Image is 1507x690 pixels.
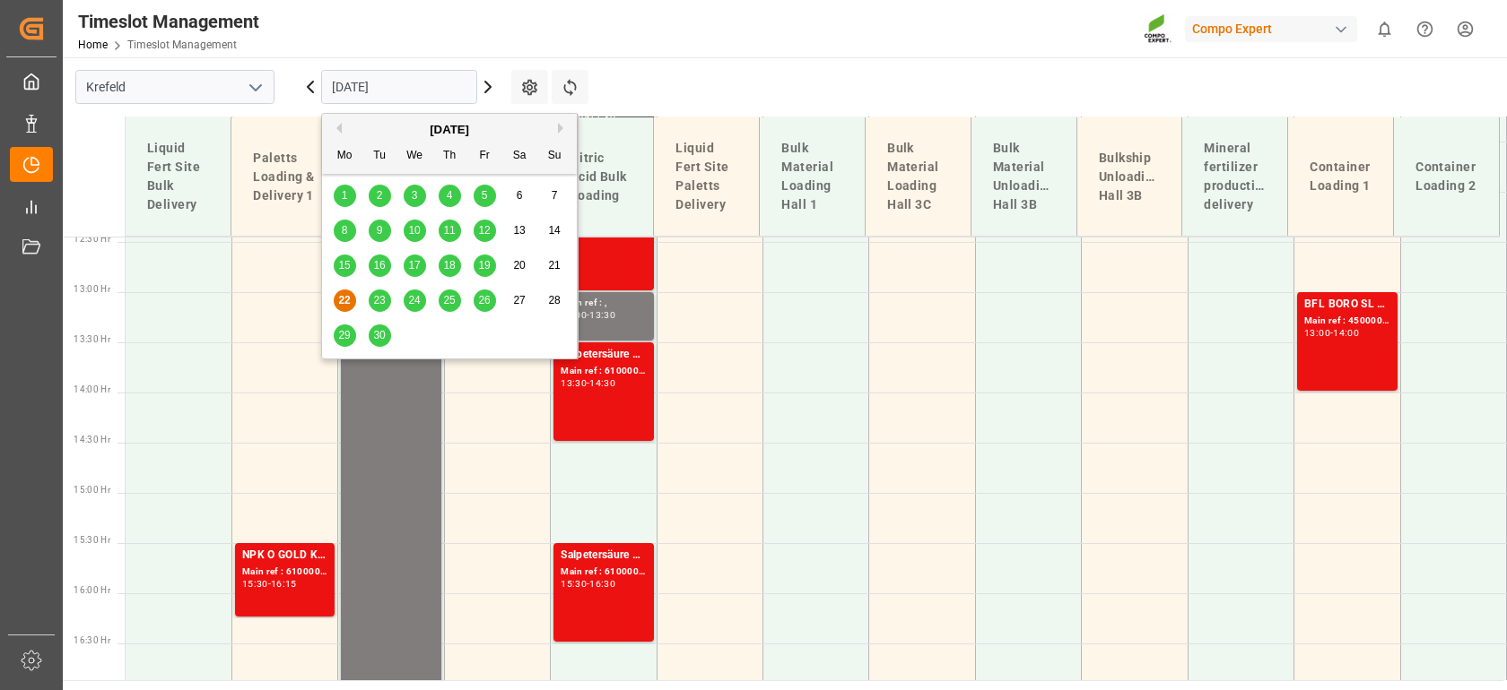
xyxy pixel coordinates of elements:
[342,224,348,237] span: 8
[242,547,327,565] div: NPK O GOLD KR [DATE] 25kg (x60) IT
[1364,9,1405,49] button: show 0 new notifications
[558,123,569,134] button: Next Month
[439,220,461,242] div: Choose Thursday, September 11th, 2025
[478,294,490,306] span: 26
[268,580,271,588] div: -
[509,145,531,168] div: Sa
[986,132,1062,221] div: Bulk Material Unloading Hall 3B
[74,334,110,344] span: 13:30 Hr
[587,379,589,387] div: -
[331,123,342,134] button: Previous Month
[1304,314,1389,329] div: Main ref : 4500000857, 2000000778
[544,254,566,277] div: Choose Sunday, September 21st, 2025
[1304,296,1389,314] div: BFL BORO SL 10%B 1000L IBC (2024) MTO;BFL Kelp LG1 1000L IBC (WW)BFL Kelp LG1 1000L IBC (WW)BFL B...
[241,73,268,101] button: open menu
[338,259,350,272] span: 15
[1408,151,1485,203] div: Container Loading 2
[373,294,385,306] span: 23
[561,346,646,364] div: Salpetersäure 53 lose
[1197,132,1273,221] div: Mineral fertilizer production delivery
[74,384,110,394] span: 14:00 Hr
[334,289,356,312] div: Choose Monday, September 22nd, 2025
[439,289,461,312] div: Choose Thursday, September 25th, 2025
[548,294,560,306] span: 28
[404,220,426,242] div: Choose Wednesday, September 10th, 2025
[327,178,572,353] div: month 2025-09
[75,70,274,104] input: Type to search/select
[369,145,391,168] div: Tu
[404,289,426,312] div: Choose Wednesday, September 24th, 2025
[478,224,490,237] span: 12
[246,142,322,212] div: Paletts Loading & Delivery 1
[563,142,640,212] div: Nitric Acid Bulk Loading
[1092,142,1168,212] div: Bulkship Unloading Hall 3B
[1144,13,1172,45] img: Screenshot%202023-09-29%20at%2010.02.21.png_1712312052.png
[474,289,496,312] div: Choose Friday, September 26th, 2025
[561,547,646,565] div: Salpetersäure 53 lose
[561,580,587,588] div: 15:30
[561,364,646,379] div: Main ref : 6100002067, 2000001558
[513,259,525,272] span: 20
[1333,329,1359,337] div: 14:00
[271,580,297,588] div: 16:15
[78,8,259,35] div: Timeslot Management
[74,635,110,645] span: 16:30 Hr
[334,254,356,277] div: Choose Monday, September 15th, 2025
[1304,329,1330,337] div: 13:00
[513,224,525,237] span: 13
[408,224,420,237] span: 10
[1405,9,1445,49] button: Help Center
[74,435,110,444] span: 14:30 Hr
[369,324,391,347] div: Choose Tuesday, September 30th, 2025
[412,189,418,202] span: 3
[338,294,350,306] span: 22
[404,254,426,277] div: Choose Wednesday, September 17th, 2025
[509,220,531,242] div: Choose Saturday, September 13th, 2025
[509,185,531,207] div: Choose Saturday, September 6th, 2025
[474,185,496,207] div: Choose Friday, September 5th, 2025
[408,294,420,306] span: 24
[544,220,566,242] div: Choose Sunday, September 14th, 2025
[338,329,350,341] span: 29
[474,254,496,277] div: Choose Friday, September 19th, 2025
[561,379,587,387] div: 13:30
[377,224,383,237] span: 9
[1185,16,1357,42] div: Compo Expert
[443,259,455,272] span: 18
[242,580,268,588] div: 15:30
[373,329,385,341] span: 30
[548,224,560,237] span: 14
[439,254,461,277] div: Choose Thursday, September 18th, 2025
[242,565,327,580] div: Main ref : 6100002105, 2000001625
[668,132,745,221] div: Liquid Fert Site Paletts Delivery
[509,254,531,277] div: Choose Saturday, September 20th, 2025
[74,284,110,294] span: 13:00 Hr
[544,289,566,312] div: Choose Sunday, September 28th, 2025
[587,311,589,319] div: -
[321,70,477,104] input: DD.MM.YYYY
[140,132,216,221] div: Liquid Fert Site Bulk Delivery
[342,189,348,202] span: 1
[334,145,356,168] div: Mo
[1330,329,1333,337] div: -
[589,580,615,588] div: 16:30
[439,145,461,168] div: Th
[1185,12,1364,46] button: Compo Expert
[482,189,488,202] span: 5
[334,185,356,207] div: Choose Monday, September 1st, 2025
[587,580,589,588] div: -
[322,121,577,139] div: [DATE]
[589,311,615,319] div: 13:30
[334,220,356,242] div: Choose Monday, September 8th, 2025
[74,234,110,244] span: 12:30 Hr
[404,185,426,207] div: Choose Wednesday, September 3rd, 2025
[369,289,391,312] div: Choose Tuesday, September 23rd, 2025
[517,189,523,202] span: 6
[74,535,110,545] span: 15:30 Hr
[474,220,496,242] div: Choose Friday, September 12th, 2025
[1302,151,1379,203] div: Container Loading 1
[552,189,558,202] span: 7
[439,185,461,207] div: Choose Thursday, September 4th, 2025
[377,189,383,202] span: 2
[74,585,110,595] span: 16:00 Hr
